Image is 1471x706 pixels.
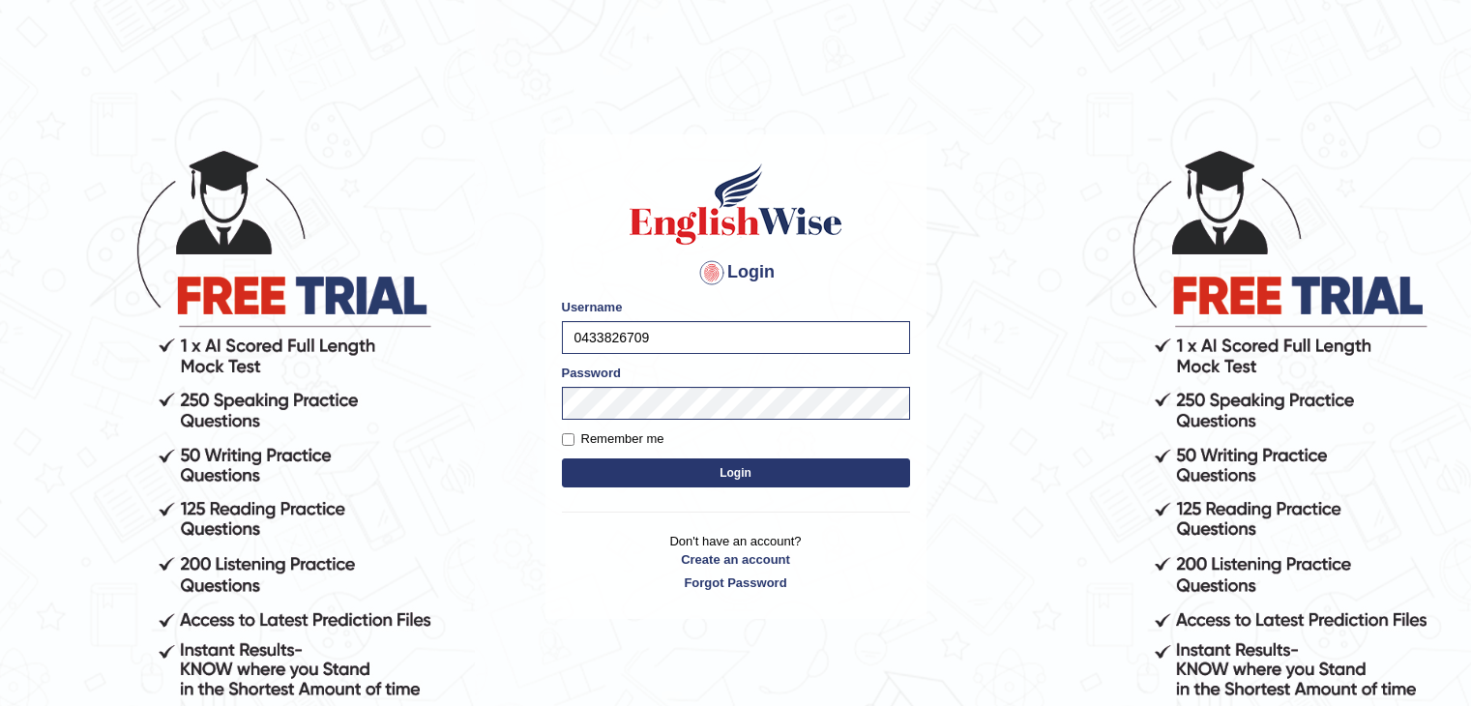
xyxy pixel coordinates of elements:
label: Remember me [562,429,664,449]
button: Login [562,458,910,487]
img: Logo of English Wise sign in for intelligent practice with AI [626,161,846,248]
a: Forgot Password [562,574,910,592]
input: Remember me [562,433,574,446]
label: Password [562,364,621,382]
a: Create an account [562,550,910,569]
label: Username [562,298,623,316]
p: Don't have an account? [562,532,910,592]
h4: Login [562,257,910,288]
